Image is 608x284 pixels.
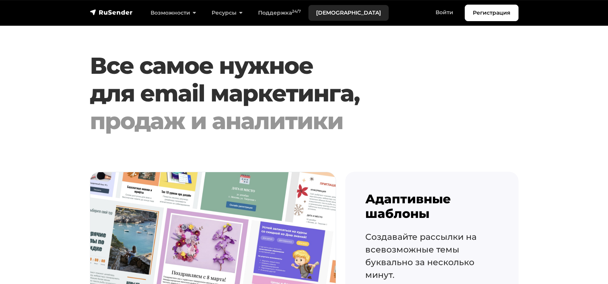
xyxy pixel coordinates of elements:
a: [DEMOGRAPHIC_DATA] [308,5,389,21]
div: продаж и аналитики [90,107,482,135]
img: RuSender [90,8,133,16]
h1: Все самое нужное для email маркетинга, [90,52,482,135]
a: Войти [428,5,461,20]
sup: 24/7 [292,9,301,14]
a: Поддержка24/7 [250,5,308,21]
a: Возможности [143,5,204,21]
a: Регистрация [465,5,519,21]
a: Ресурсы [204,5,250,21]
